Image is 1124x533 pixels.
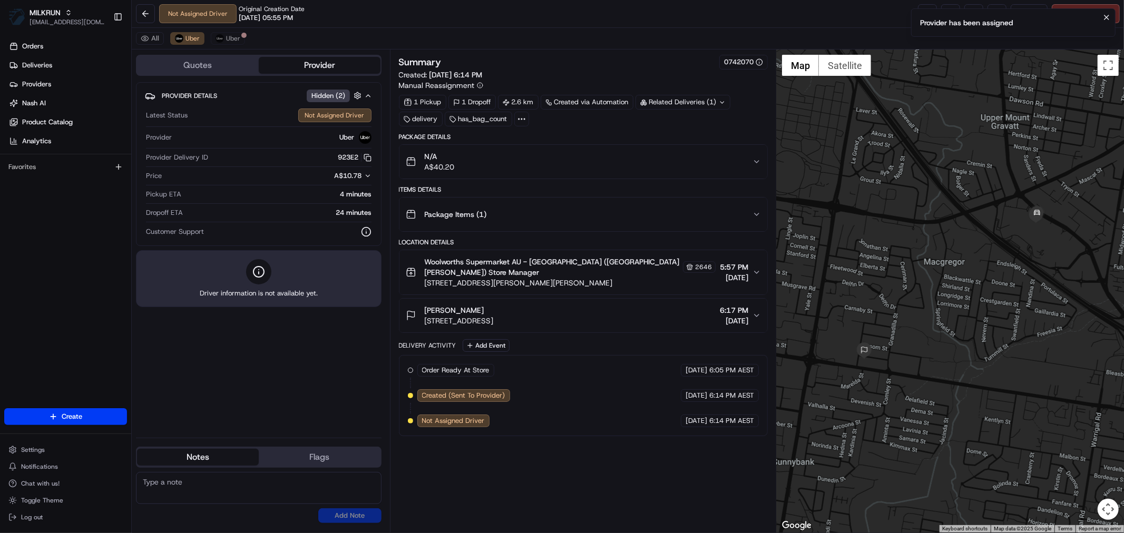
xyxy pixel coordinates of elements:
span: 6:05 PM AEST [709,366,754,375]
button: N/AA$40.20 [399,145,767,179]
span: Orders [22,42,43,51]
span: Manual Reassignment [399,80,475,91]
span: Driver information is not available yet. [200,289,318,298]
a: Providers [4,76,131,93]
button: Create [4,408,127,425]
span: 6:14 PM AEST [709,416,754,426]
a: Report a map error [1079,526,1121,531]
button: Chat with us! [4,476,127,491]
span: [DATE] 6:14 PM [429,70,483,80]
a: Nash AI [4,95,131,112]
span: [STREET_ADDRESS][PERSON_NAME][PERSON_NAME] [425,278,716,288]
span: Uber [226,34,240,43]
button: Flags [259,449,380,466]
div: Package Details [399,133,768,141]
button: All [136,32,164,45]
span: [DATE] [686,416,707,426]
span: Create [62,412,82,421]
button: Provider DetailsHidden (2) [145,87,373,104]
button: 0742070 [724,57,763,67]
span: [DATE] [686,391,707,400]
img: uber-new-logo.jpeg [216,34,224,43]
div: delivery [399,112,443,126]
span: [DATE] [720,315,748,326]
span: A$10.78 [335,171,362,180]
button: A$10.78 [279,171,372,181]
span: Log out [21,513,43,521]
span: Provider Details [162,92,217,100]
button: Add Event [463,339,510,352]
div: 4 minutes [185,190,372,199]
a: Analytics [4,133,131,150]
span: Pickup ETA [146,190,181,199]
button: Log out [4,510,127,525]
span: Price [146,171,162,181]
div: Related Deliveries (1) [636,95,730,110]
span: [DATE] 05:55 PM [239,13,293,23]
button: Toggle Theme [4,493,127,508]
span: Notifications [21,462,58,471]
button: [EMAIL_ADDRESS][DOMAIN_NAME] [30,18,105,26]
button: Woolworths Supermarket AU - [GEOGRAPHIC_DATA] ([GEOGRAPHIC_DATA][PERSON_NAME]) Store Manager2646[... [399,250,767,294]
span: Deliveries [22,61,52,70]
a: Deliveries [4,57,131,74]
h3: Summary [399,57,442,67]
button: [PERSON_NAME][STREET_ADDRESS]6:17 PM[DATE] [399,299,767,332]
span: Original Creation Date [239,5,305,13]
span: Not Assigned Driver [422,416,485,426]
button: Hidden (2) [307,89,364,102]
button: Package Items (1) [399,198,767,231]
span: Hidden ( 2 ) [311,91,345,101]
button: MILKRUN [30,7,61,18]
button: Uber [170,32,204,45]
span: Map data ©2025 Google [994,526,1051,531]
button: Keyboard shortcuts [942,525,988,532]
div: 1 Pickup [399,95,446,110]
button: Show street map [782,55,819,76]
div: Delivery Activity [399,341,456,350]
span: Order Ready At Store [422,366,490,375]
button: Toggle fullscreen view [1098,55,1119,76]
span: N/A [425,151,455,162]
span: [DATE] [720,272,748,283]
div: Created via Automation [541,95,633,110]
span: Latest Status [146,111,188,120]
span: 2646 [695,263,712,271]
span: Uber [185,34,200,43]
span: Dropoff ETA [146,208,183,218]
button: 923E2 [338,153,372,162]
a: Orders [4,38,131,55]
img: uber-new-logo.jpeg [359,131,372,144]
div: 2 [856,342,873,359]
span: Created (Sent To Provider) [422,391,505,400]
span: Package Items ( 1 ) [425,209,487,220]
span: Analytics [22,136,51,146]
div: 24 minutes [187,208,372,218]
img: uber-new-logo.jpeg [175,34,183,43]
span: [DATE] [686,366,707,375]
div: Provider has been assigned [920,17,1013,28]
span: Provider Delivery ID [146,153,208,162]
span: A$40.20 [425,162,455,172]
span: 6:14 PM AEST [709,391,754,400]
div: 1 Dropoff [448,95,496,110]
div: 1 [1027,203,1048,224]
span: [STREET_ADDRESS] [425,315,494,326]
img: MILKRUN [8,8,25,25]
button: Settings [4,442,127,457]
span: Customer Support [146,227,204,236]
button: Quotes [137,57,259,74]
button: MILKRUNMILKRUN[EMAIL_ADDRESS][DOMAIN_NAME] [4,4,109,29]
button: Notifications [4,459,127,474]
span: 6:17 PM [720,305,748,315]
button: Notes [137,449,259,466]
button: Manual Reassignment [399,80,483,91]
span: [PERSON_NAME] [425,305,484,315]
span: Nash AI [22,98,46,108]
span: 5:57 PM [720,262,748,272]
button: Uber [211,32,245,45]
span: Providers [22,80,51,89]
button: Show satellite imagery [819,55,871,76]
